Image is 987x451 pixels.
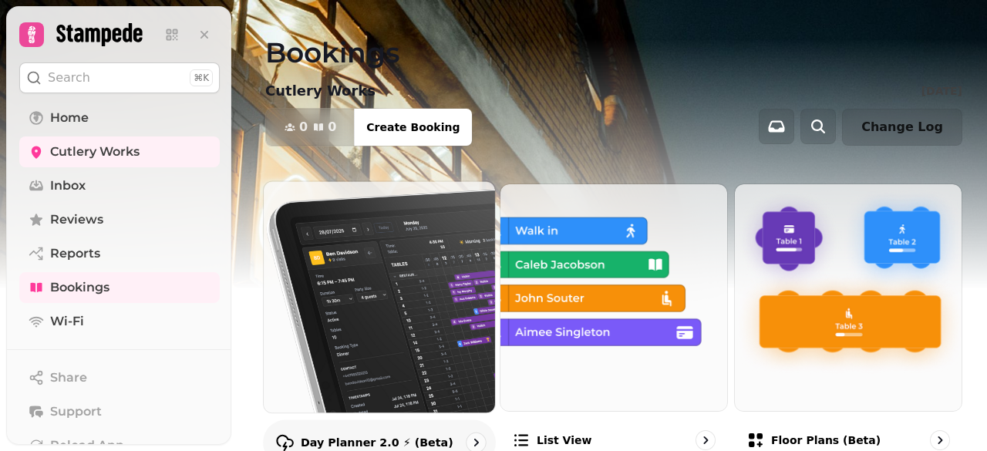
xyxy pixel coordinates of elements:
button: 00 [266,109,355,146]
a: Inbox [19,170,220,201]
button: Create Booking [354,109,472,146]
button: Support [19,396,220,427]
p: Day Planner 2.0 ⚡ (Beta) [301,435,453,450]
img: List view [500,184,727,411]
span: Bookings [50,278,109,297]
span: Reports [50,244,100,263]
div: ⌘K [190,69,213,86]
span: Cutlery Works [50,143,140,161]
a: Cutlery Works [19,136,220,167]
p: [DATE] [921,83,962,99]
span: Wi-Fi [50,312,84,331]
a: Home [19,103,220,133]
button: Change Log [842,109,962,146]
span: Inbox [50,177,86,195]
span: Create Booking [366,122,460,133]
a: Bookings [19,272,220,303]
img: Day Planner 2.0 ⚡ (Beta) [252,170,507,424]
a: Wi-Fi [19,306,220,337]
a: Reviews [19,204,220,235]
p: Search [48,69,90,87]
p: Floor Plans (beta) [771,432,881,448]
p: Cutlery Works [265,80,376,102]
svg: go to [932,432,948,448]
span: 0 [328,121,336,133]
p: List view [537,432,591,448]
button: Share [19,362,220,393]
button: Search⌘K [19,62,220,93]
svg: go to [468,435,483,450]
span: Support [50,402,102,421]
a: Reports [19,238,220,269]
span: Change Log [861,121,943,133]
img: Floor Plans (beta) [735,184,962,411]
span: Reviews [50,210,103,229]
span: Share [50,369,87,387]
svg: go to [698,432,713,448]
span: 0 [299,121,308,133]
span: Home [50,109,89,127]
